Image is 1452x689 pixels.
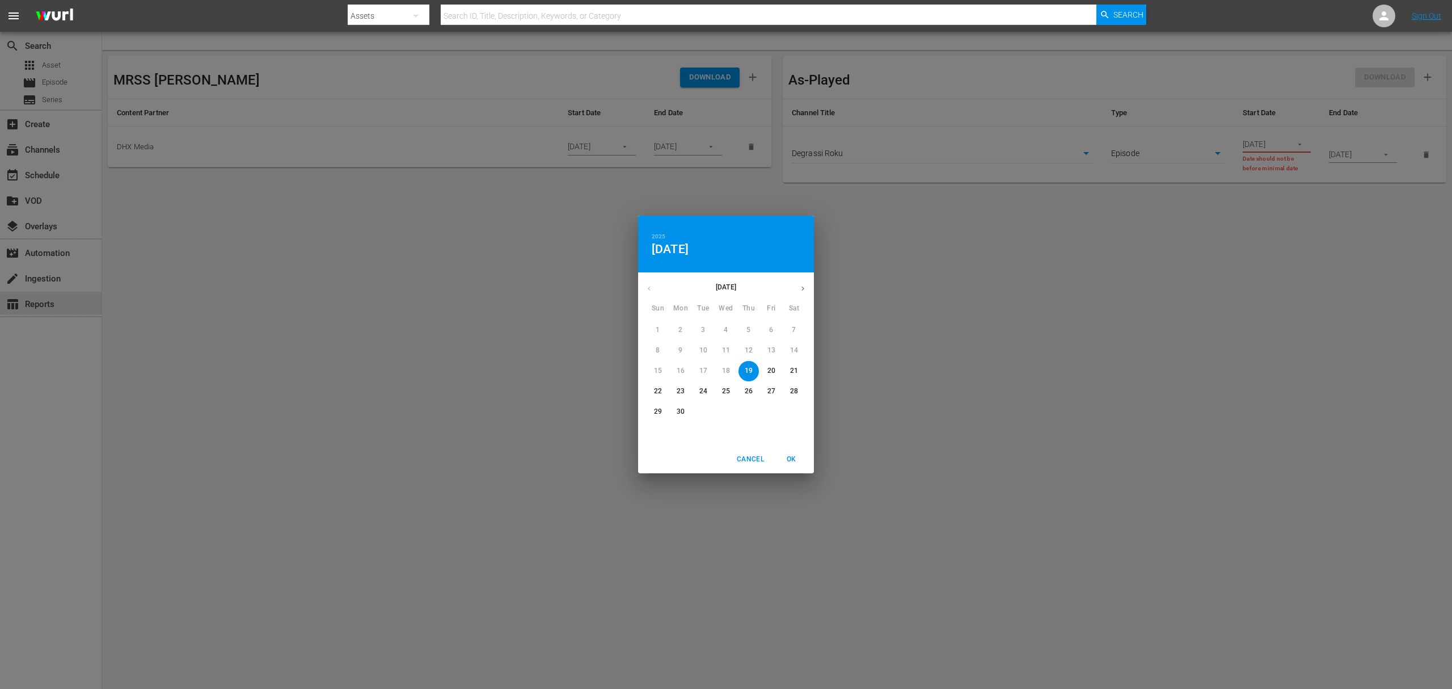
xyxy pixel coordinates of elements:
[773,450,809,469] button: OK
[660,282,792,292] p: [DATE]
[648,402,668,422] button: 29
[738,381,759,402] button: 26
[670,303,691,314] span: Mon
[738,361,759,381] button: 19
[699,386,707,396] p: 24
[767,386,775,396] p: 27
[677,407,685,417] p: 30
[27,3,82,30] img: ans4CAIJ8jUAAAAAAAAAAAAAAAAAAAAAAAAgQb4GAAAAAAAAAAAAAAAAAAAAAAAAJMjXAAAAAAAAAAAAAAAAAAAAAAAAgAT5G...
[652,242,689,257] button: [DATE]
[722,386,730,396] p: 25
[778,453,805,465] span: OK
[654,407,662,417] p: 29
[670,381,691,402] button: 23
[737,453,764,465] span: Cancel
[693,381,714,402] button: 24
[654,386,662,396] p: 22
[7,9,20,23] span: menu
[648,381,668,402] button: 22
[652,232,665,242] button: 2025
[790,386,798,396] p: 28
[648,303,668,314] span: Sun
[761,303,782,314] span: Fri
[693,303,714,314] span: Tue
[1412,11,1441,20] a: Sign Out
[745,386,753,396] p: 26
[670,402,691,422] button: 30
[716,303,736,314] span: Wed
[761,381,782,402] button: 27
[738,303,759,314] span: Thu
[716,381,736,402] button: 25
[1113,5,1143,25] span: Search
[732,450,769,469] button: Cancel
[761,361,782,381] button: 20
[767,366,775,376] p: 20
[790,366,798,376] p: 21
[784,361,804,381] button: 21
[784,303,804,314] span: Sat
[745,366,753,376] p: 19
[677,386,685,396] p: 23
[784,381,804,402] button: 28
